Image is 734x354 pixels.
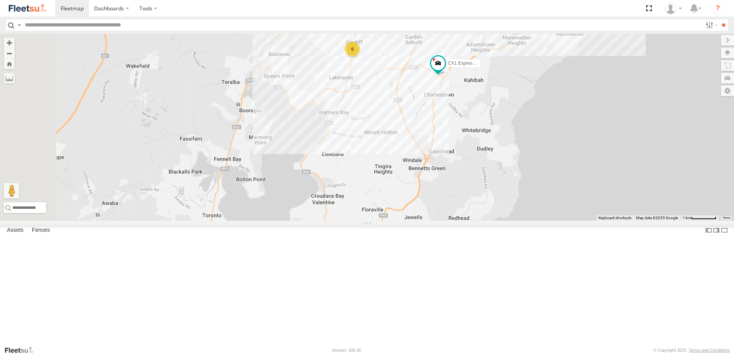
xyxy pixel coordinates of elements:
label: Assets [3,225,27,236]
div: Oliver Lees [662,3,684,14]
label: Dock Summary Table to the Left [705,225,713,236]
a: Terms (opens in new tab) [722,216,731,220]
label: Hide Summary Table [721,225,728,236]
label: Dock Summary Table to the Right [713,225,720,236]
img: fleetsu-logo-horizontal.svg [8,3,48,13]
label: Map Settings [721,85,734,96]
label: Search Query [16,20,22,31]
div: © Copyright 2025 - [653,348,730,352]
span: 1 km [683,216,691,220]
a: Visit our Website [4,346,40,354]
button: Keyboard shortcuts [598,215,632,221]
label: Measure [4,73,15,84]
button: Zoom in [4,38,15,48]
i: ? [712,2,724,15]
span: CX1 Express Ute [448,61,483,66]
span: Map data ©2025 Google [636,216,678,220]
div: 6 [345,41,360,57]
a: Terms and Conditions [689,348,730,352]
label: Search Filter Options [703,20,719,31]
button: Map Scale: 1 km per 62 pixels [680,215,719,221]
label: Fences [28,225,54,236]
div: Version: 306.00 [332,348,361,352]
button: Zoom out [4,48,15,59]
button: Zoom Home [4,59,15,69]
button: Drag Pegman onto the map to open Street View [4,183,19,198]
